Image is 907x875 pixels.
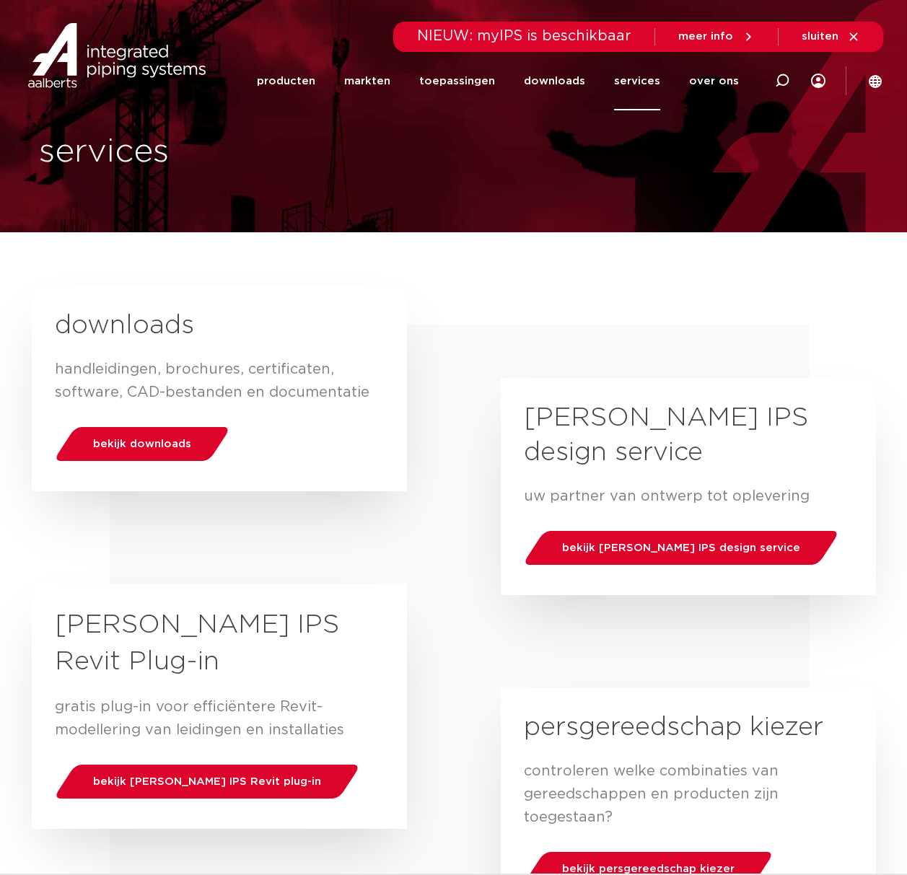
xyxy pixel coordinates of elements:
span: bekijk [PERSON_NAME] IPS design service [562,542,800,553]
h2: downloads [55,309,384,343]
span: bekijk downloads [93,439,191,449]
a: meer info [678,30,755,43]
nav: Menu [257,52,739,110]
h2: persgereedschap kiezer [524,711,853,745]
a: [PERSON_NAME] IPS design service uw partner van ontwerp tot opleveringbekijk [PERSON_NAME] IPS de... [501,378,876,595]
span: bekijk persgereedschap kiezer [562,863,735,874]
span: controleren welke combinaties van gereedschappen en producten zijn toegestaan? [524,764,779,825]
h2: [PERSON_NAME] IPS design service [524,401,853,470]
a: producten [257,52,315,110]
span: NIEUW: myIPS is beschikbaar [417,29,631,43]
a: over ons [689,52,739,110]
a: downloads [524,52,585,110]
a: downloads handleidingen, brochures, certificaten, software, CAD-bestanden en documentatiebekijk d... [32,286,407,491]
a: markten [344,52,390,110]
h1: services [39,129,447,175]
a: toepassingen [419,52,495,110]
span: gratis plug-in voor efficiëntere Revit-modellering van leidingen en installaties [55,700,344,737]
a: sluiten [802,30,860,43]
span: handleidingen, brochures, certificaten, software, CAD-bestanden en documentatie [55,362,369,400]
span: meer info [678,31,733,42]
div: my IPS [811,52,825,110]
a: services [614,52,660,110]
span: bekijk [PERSON_NAME] IPS Revit plug-in [93,776,321,787]
span: uw partner van ontwerp tot oplevering [524,489,810,504]
span: sluiten [802,31,838,42]
a: [PERSON_NAME] IPS Revit Plug-in gratis plug-in voor efficiëntere Revit-modellering van leidingen ... [32,584,407,829]
h3: [PERSON_NAME] IPS Revit Plug-in [55,607,384,681]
